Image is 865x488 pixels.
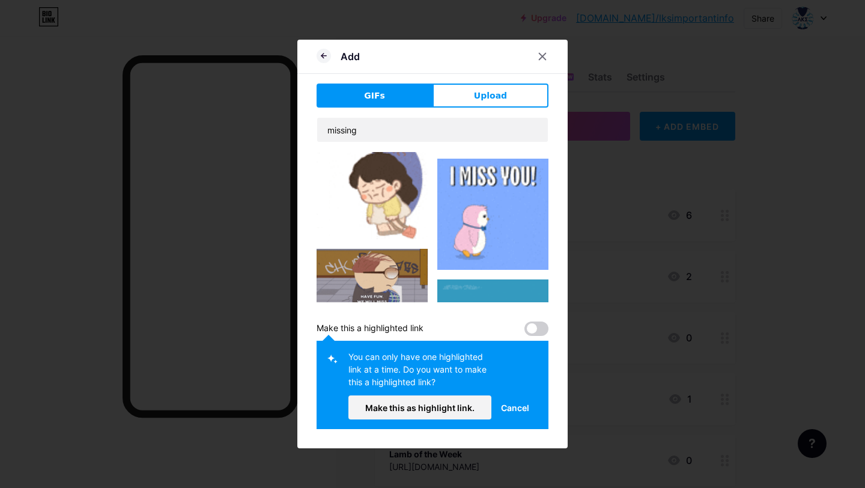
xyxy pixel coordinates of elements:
[348,395,491,419] button: Make this as highlight link.
[365,403,475,413] span: Make this as highlight link.
[317,249,428,311] img: Gihpy
[317,84,432,108] button: GIFs
[437,279,548,391] img: Gihpy
[348,350,491,395] div: You can only have one highlighted link at a time. Do you want to make this a highlighted link?
[437,159,548,270] img: Gihpy
[341,49,360,64] div: Add
[501,401,529,414] span: Cancel
[317,128,428,239] img: Gihpy
[432,84,548,108] button: Upload
[317,322,423,336] div: Make this a highlighted link
[317,118,548,142] input: Search
[491,395,539,419] button: Cancel
[474,90,507,102] span: Upload
[364,90,385,102] span: GIFs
